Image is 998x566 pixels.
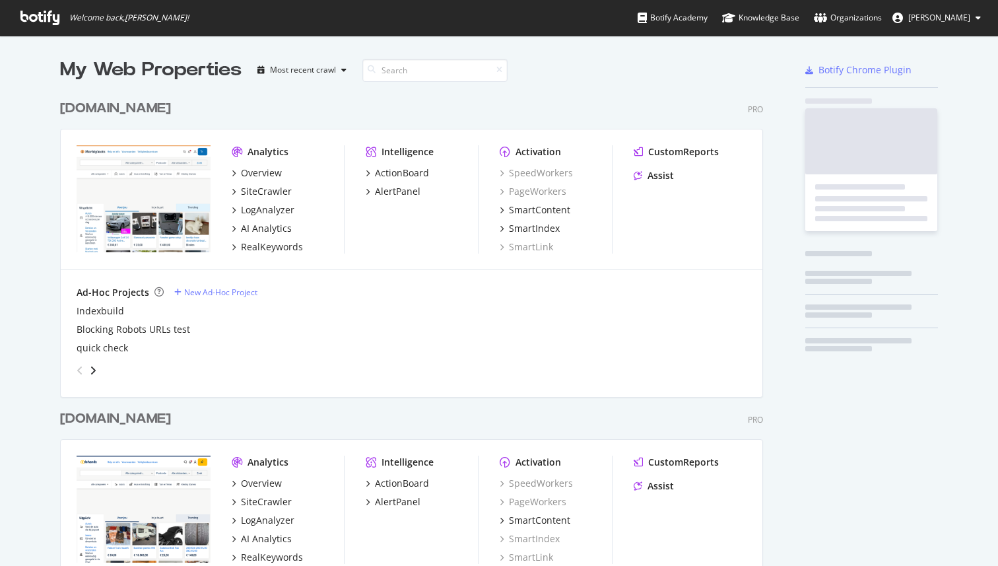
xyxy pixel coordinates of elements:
[252,59,352,81] button: Most recent crawl
[500,222,560,235] a: SmartIndex
[241,203,294,217] div: LogAnalyzer
[634,169,674,182] a: Assist
[241,166,282,180] div: Overview
[375,477,429,490] div: ActionBoard
[241,495,292,509] div: SiteCrawler
[500,203,570,217] a: SmartContent
[60,57,242,83] div: My Web Properties
[509,203,570,217] div: SmartContent
[241,551,303,564] div: RealKeywords
[270,66,336,74] div: Most recent crawl
[174,287,257,298] a: New Ad-Hoc Project
[366,495,420,509] a: AlertPanel
[241,185,292,198] div: SiteCrawler
[500,532,560,546] a: SmartIndex
[366,185,420,198] a: AlertPanel
[88,364,98,377] div: angle-right
[382,456,434,469] div: Intelligence
[77,145,211,252] img: marktplaats.nl
[748,414,763,425] div: Pro
[382,145,434,159] div: Intelligence
[366,166,429,180] a: ActionBoard
[500,240,553,254] a: SmartLink
[722,11,799,24] div: Knowledge Base
[77,456,211,563] img: 2dehands.be
[500,477,573,490] a: SpeedWorkers
[634,456,719,469] a: CustomReports
[366,477,429,490] a: ActionBoard
[375,495,420,509] div: AlertPanel
[248,145,288,159] div: Analytics
[232,495,292,509] a: SiteCrawler
[248,456,288,469] div: Analytics
[805,63,912,77] a: Botify Chrome Plugin
[634,145,719,159] a: CustomReports
[648,169,674,182] div: Assist
[60,99,176,118] a: [DOMAIN_NAME]
[71,360,88,381] div: angle-left
[748,104,763,115] div: Pro
[509,514,570,527] div: SmartContent
[241,240,303,254] div: RealKeywords
[500,514,570,527] a: SmartContent
[509,222,560,235] div: SmartIndex
[500,166,573,180] a: SpeedWorkers
[232,166,282,180] a: Overview
[232,185,292,198] a: SiteCrawler
[500,551,553,564] a: SmartLink
[69,13,189,23] span: Welcome back, [PERSON_NAME] !
[232,514,294,527] a: LogAnalyzer
[648,145,719,159] div: CustomReports
[60,409,176,429] a: [DOMAIN_NAME]
[638,11,708,24] div: Botify Academy
[818,63,912,77] div: Botify Chrome Plugin
[232,477,282,490] a: Overview
[232,240,303,254] a: RealKeywords
[516,145,561,159] div: Activation
[232,222,292,235] a: AI Analytics
[77,304,124,318] a: Indexbuild
[375,166,429,180] div: ActionBoard
[648,479,674,493] div: Assist
[232,532,292,546] a: AI Analytics
[77,286,149,299] div: Ad-Hoc Projects
[241,532,292,546] div: AI Analytics
[184,287,257,298] div: New Ad-Hoc Project
[232,203,294,217] a: LogAnalyzer
[232,551,303,564] a: RealKeywords
[648,456,719,469] div: CustomReports
[500,495,566,509] a: PageWorkers
[241,477,282,490] div: Overview
[516,456,561,469] div: Activation
[241,222,292,235] div: AI Analytics
[500,185,566,198] a: PageWorkers
[77,341,128,355] a: quick check
[375,185,420,198] div: AlertPanel
[60,99,171,118] div: [DOMAIN_NAME]
[634,479,674,493] a: Assist
[362,59,508,82] input: Search
[814,11,882,24] div: Organizations
[60,409,171,429] div: [DOMAIN_NAME]
[882,7,991,28] button: [PERSON_NAME]
[908,12,970,23] span: Joudi Marjana
[77,323,190,336] a: Blocking Robots URLs test
[241,514,294,527] div: LogAnalyzer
